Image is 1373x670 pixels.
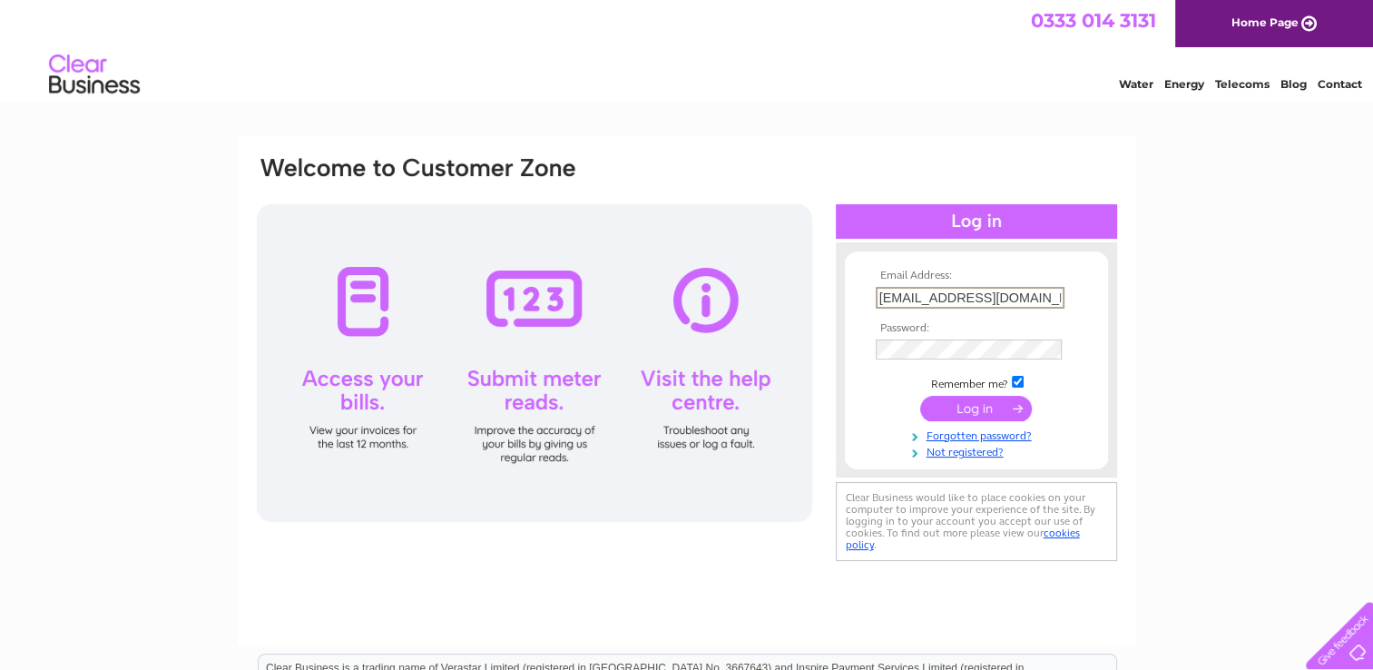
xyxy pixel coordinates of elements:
[871,373,1082,391] td: Remember me?
[876,442,1082,459] a: Not registered?
[1119,77,1153,91] a: Water
[871,322,1082,335] th: Password:
[1318,77,1362,91] a: Contact
[1031,9,1156,32] a: 0333 014 3131
[876,426,1082,443] a: Forgotten password?
[1280,77,1307,91] a: Blog
[920,396,1032,421] input: Submit
[836,482,1117,561] div: Clear Business would like to place cookies on your computer to improve your experience of the sit...
[846,527,1080,551] a: cookies policy
[1164,77,1204,91] a: Energy
[259,10,1116,88] div: Clear Business is a trading name of Verastar Limited (registered in [GEOGRAPHIC_DATA] No. 3667643...
[1215,77,1270,91] a: Telecoms
[48,47,141,103] img: logo.png
[871,270,1082,282] th: Email Address:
